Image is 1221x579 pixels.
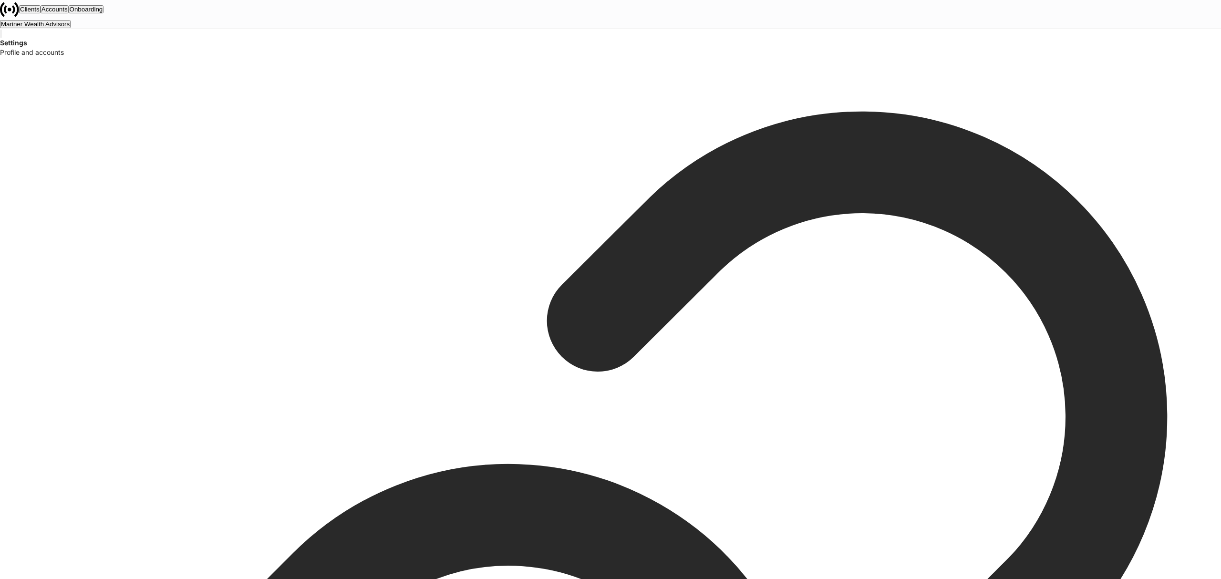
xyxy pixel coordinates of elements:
[70,6,103,12] div: Onboarding
[1,21,70,27] div: Mariner Wealth Advisors
[69,5,104,13] button: Onboarding
[20,6,40,12] div: Clients
[41,6,68,12] div: Accounts
[19,5,41,13] button: Clients
[41,5,69,13] button: Accounts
